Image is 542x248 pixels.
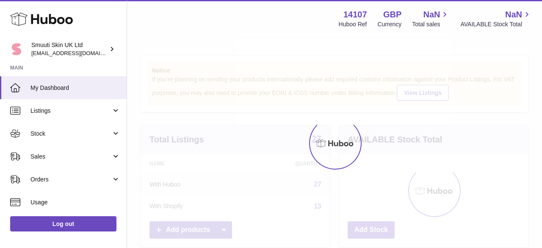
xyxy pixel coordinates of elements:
span: Stock [30,130,111,138]
a: NaN AVAILABLE Stock Total [460,9,532,28]
strong: GBP [383,9,401,20]
span: Usage [30,198,120,206]
strong: 14107 [343,9,367,20]
span: Total sales [412,20,450,28]
span: [EMAIL_ADDRESS][DOMAIN_NAME] [31,50,124,56]
span: AVAILABLE Stock Total [460,20,532,28]
div: Smuuti Skin UK Ltd [31,41,108,57]
span: NaN [505,9,522,20]
span: Sales [30,153,111,161]
span: My Dashboard [30,84,120,92]
span: Orders [30,176,111,184]
img: internalAdmin-14107@internal.huboo.com [10,43,23,56]
span: Listings [30,107,111,115]
div: Currency [378,20,402,28]
span: NaN [423,9,440,20]
div: Huboo Ref [339,20,367,28]
a: NaN Total sales [412,9,450,28]
a: Log out [10,216,116,231]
